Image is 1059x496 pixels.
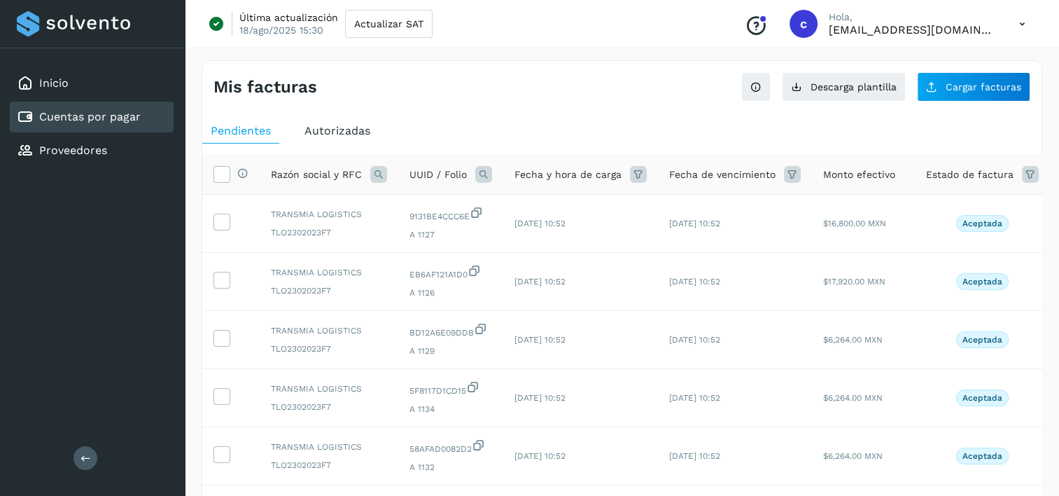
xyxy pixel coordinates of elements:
[946,82,1021,92] span: Cargar facturas
[409,345,492,357] span: A 1129
[409,264,492,281] span: EB6AF121A1D0
[354,19,423,29] span: Actualizar SAT
[10,68,174,99] div: Inicio
[514,393,566,403] span: [DATE] 10:52
[514,451,566,461] span: [DATE] 10:52
[409,380,492,397] span: 5F8117D1CD15
[409,403,492,415] span: A 1134
[669,335,720,345] span: [DATE] 10:52
[823,451,883,461] span: $6,264.00 MXN
[829,11,997,23] p: Hola,
[271,383,387,395] span: TRANSMIA LOGISTICS
[962,393,1002,403] p: Aceptada
[823,335,883,345] span: $6,264.00 MXN
[271,324,387,337] span: TRANSMIA LOGISTICS
[271,284,387,297] span: TLO2302023F7
[669,451,720,461] span: [DATE] 10:52
[669,167,776,182] span: Fecha de vencimiento
[409,439,492,455] span: 58AFAD0082D2
[271,208,387,221] span: TRANSMIA LOGISTICS
[823,277,885,287] span: $17,920.00 MXN
[514,335,566,345] span: [DATE] 10:52
[782,72,906,102] button: Descarga plantilla
[345,10,433,38] button: Actualizar SAT
[271,441,387,453] span: TRANSMIA LOGISTICS
[239,24,323,36] p: 18/ago/2025 15:30
[409,461,492,474] span: A 1132
[514,167,622,182] span: Fecha y hora de carga
[823,167,895,182] span: Monto efectivo
[917,72,1030,102] button: Cargar facturas
[211,124,271,137] span: Pendientes
[669,219,720,228] span: [DATE] 10:52
[271,459,387,471] span: TLO2302023F7
[514,219,566,228] span: [DATE] 10:52
[10,102,174,132] div: Cuentas por pagar
[962,335,1002,345] p: Aceptada
[271,401,387,413] span: TLO2302023F7
[409,167,467,182] span: UUID / Folio
[271,266,387,279] span: TRANSMIA LOGISTICS
[823,393,883,403] span: $6,264.00 MXN
[962,219,1002,228] p: Aceptada
[829,23,997,36] p: cxp@53cargo.com
[239,11,338,24] p: Última actualización
[926,167,1014,182] span: Estado de factura
[409,287,492,299] span: A 1126
[213,77,317,97] h4: Mis facturas
[271,343,387,355] span: TLO2302023F7
[962,277,1002,287] p: Aceptada
[409,322,492,339] span: BD12A6E09DDB
[304,124,370,137] span: Autorizadas
[962,451,1002,461] p: Aceptada
[669,277,720,287] span: [DATE] 10:52
[39,110,141,123] a: Cuentas por pagar
[10,135,174,166] div: Proveedores
[39,144,107,157] a: Proveedores
[823,219,886,228] span: $16,800.00 MXN
[669,393,720,403] span: [DATE] 10:52
[271,226,387,239] span: TLO2302023F7
[409,228,492,241] span: A 1127
[811,82,897,92] span: Descarga plantilla
[514,277,566,287] span: [DATE] 10:52
[409,206,492,223] span: 9131BE4CCC6E
[39,76,69,90] a: Inicio
[271,167,362,182] span: Razón social y RFC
